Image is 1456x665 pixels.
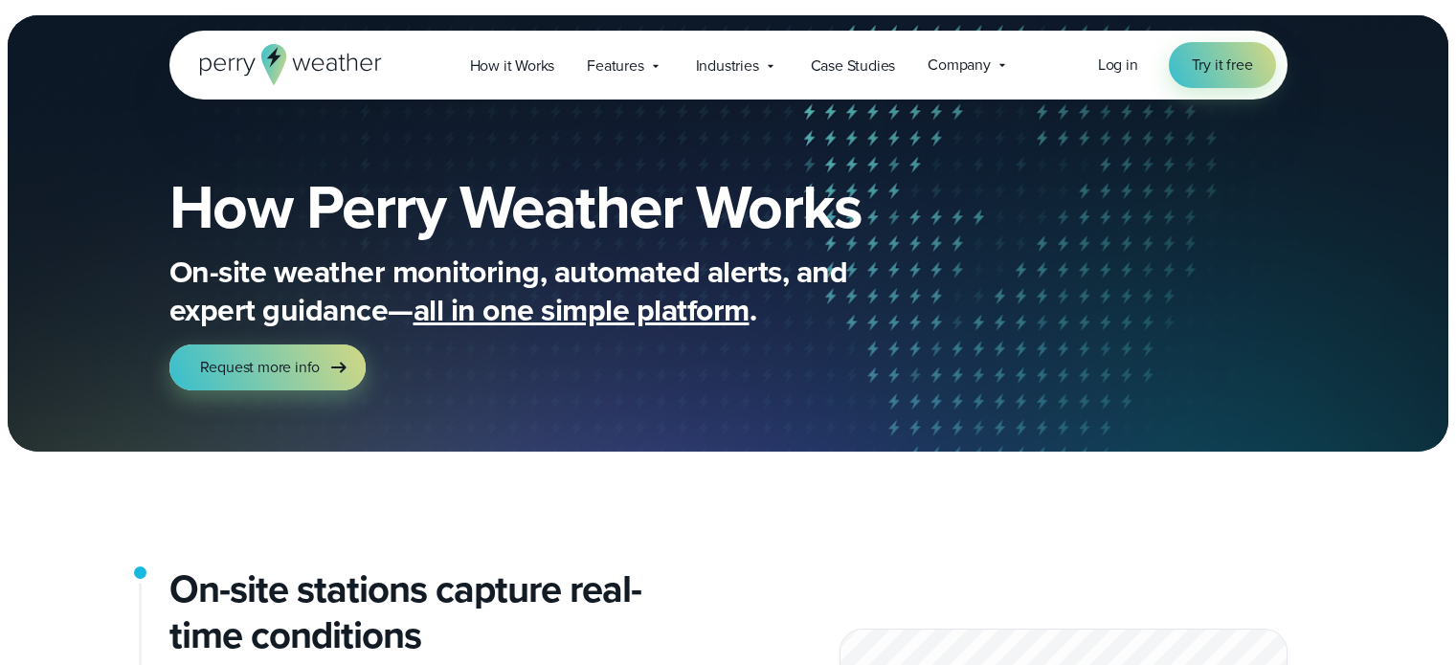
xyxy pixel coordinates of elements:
a: Request more info [169,344,367,390]
p: On-site weather monitoring, automated alerts, and expert guidance— . [169,253,935,329]
span: Case Studies [811,55,896,78]
span: How it Works [470,55,555,78]
h2: On-site stations capture real-time conditions [169,566,713,658]
span: Industries [696,55,759,78]
a: How it Works [454,46,571,85]
span: Request more info [200,356,321,379]
h1: How Perry Weather Works [169,176,1000,237]
a: Case Studies [795,46,912,85]
span: all in one simple platform [414,287,750,333]
a: Log in [1098,54,1138,77]
span: Features [587,55,643,78]
span: Company [928,54,991,77]
span: Try it free [1192,54,1253,77]
a: Try it free [1169,42,1276,88]
span: Log in [1098,54,1138,76]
